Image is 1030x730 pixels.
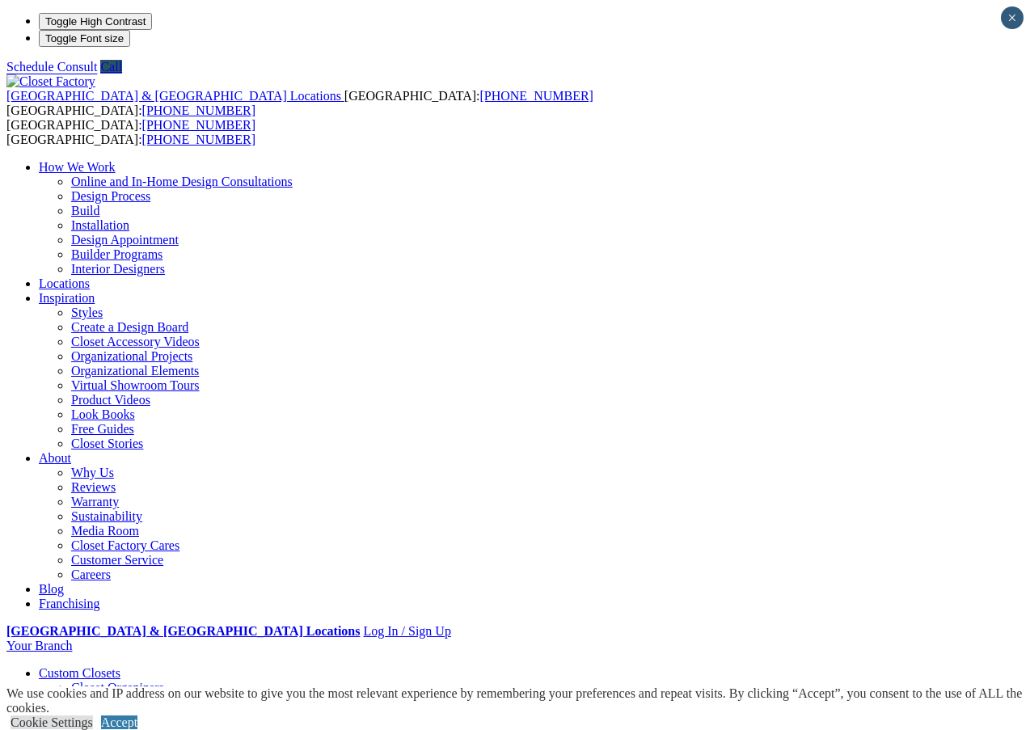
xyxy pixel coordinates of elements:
span: Toggle High Contrast [45,15,146,27]
a: Warranty [71,495,119,508]
a: Sustainability [71,509,142,523]
a: Cookie Settings [11,715,93,729]
a: Closet Factory Cares [71,538,179,552]
a: Careers [71,568,111,581]
a: [GEOGRAPHIC_DATA] & [GEOGRAPHIC_DATA] Locations [6,624,360,638]
a: Closet Stories [71,437,143,450]
a: Your Branch [6,639,72,652]
span: [GEOGRAPHIC_DATA]: [GEOGRAPHIC_DATA]: [6,118,255,146]
a: Online and In-Home Design Consultations [71,175,293,188]
a: Closet Organizers [71,681,164,694]
a: Reviews [71,480,116,494]
a: Customer Service [71,553,163,567]
a: Styles [71,306,103,319]
a: Product Videos [71,393,150,407]
button: Close [1001,6,1024,29]
button: Toggle Font size [39,30,130,47]
a: Why Us [71,466,114,479]
a: Design Process [71,189,150,203]
a: About [39,451,71,465]
a: Free Guides [71,422,134,436]
img: Closet Factory [6,74,95,89]
a: Franchising [39,597,100,610]
a: Log In / Sign Up [363,624,450,638]
a: Call [100,60,122,74]
span: [GEOGRAPHIC_DATA] & [GEOGRAPHIC_DATA] Locations [6,89,341,103]
a: Blog [39,582,64,596]
a: Installation [71,218,129,232]
a: Builder Programs [71,247,163,261]
a: Media Room [71,524,139,538]
a: [PHONE_NUMBER] [142,133,255,146]
span: Toggle Font size [45,32,124,44]
a: Closet Accessory Videos [71,335,200,348]
a: Organizational Elements [71,364,199,378]
a: Locations [39,276,90,290]
a: Build [71,204,100,217]
span: [GEOGRAPHIC_DATA]: [GEOGRAPHIC_DATA]: [6,89,593,117]
a: Organizational Projects [71,349,192,363]
a: How We Work [39,160,116,174]
a: [GEOGRAPHIC_DATA] & [GEOGRAPHIC_DATA] Locations [6,89,344,103]
a: Design Appointment [71,233,179,247]
a: Schedule Consult [6,60,97,74]
a: Inspiration [39,291,95,305]
div: We use cookies and IP address on our website to give you the most relevant experience by remember... [6,686,1030,715]
a: [PHONE_NUMBER] [479,89,593,103]
a: Create a Design Board [71,320,188,334]
a: Custom Closets [39,666,120,680]
a: [PHONE_NUMBER] [142,118,255,132]
a: Accept [101,715,137,729]
a: Interior Designers [71,262,165,276]
button: Toggle High Contrast [39,13,152,30]
a: [PHONE_NUMBER] [142,103,255,117]
a: Look Books [71,407,135,421]
a: Virtual Showroom Tours [71,378,200,392]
